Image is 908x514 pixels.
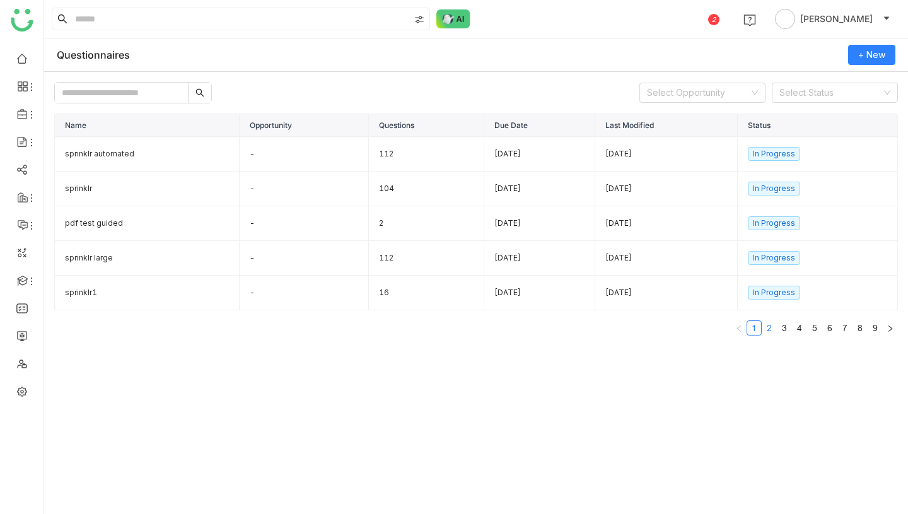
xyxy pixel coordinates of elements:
li: 1 [747,320,762,336]
div: [DATE] [605,148,727,160]
div: [DATE] [605,252,727,264]
div: [DATE] [605,183,727,195]
td: [DATE] [484,241,595,276]
button: Next Page [883,320,898,336]
td: 112 [369,241,484,276]
img: help.svg [743,14,756,26]
button: + New [848,45,895,65]
div: [DATE] [605,287,727,299]
td: 104 [369,172,484,206]
th: Status [738,114,898,137]
span: + New [858,48,885,62]
a: 3 [777,321,791,335]
a: 2 [762,321,776,335]
a: 4 [793,321,806,335]
td: 112 [369,137,484,172]
td: - [240,172,369,206]
a: 7 [838,321,852,335]
a: 8 [853,321,867,335]
div: [DATE] [605,218,727,230]
nz-tag: In Progress [748,286,800,300]
th: Name [55,114,240,137]
span: [PERSON_NAME] [800,12,873,26]
li: 7 [837,320,853,336]
td: sprinklr1 [55,276,240,310]
a: 5 [808,321,822,335]
th: Opportunity [240,114,369,137]
td: - [240,206,369,241]
a: 6 [823,321,837,335]
nz-tag: In Progress [748,216,800,230]
li: 3 [777,320,792,336]
td: pdf test guided [55,206,240,241]
li: 6 [822,320,837,336]
td: - [240,137,369,172]
img: search-type.svg [414,15,424,25]
th: Questions [369,114,484,137]
nz-tag: In Progress [748,182,800,196]
td: [DATE] [484,172,595,206]
a: 9 [868,321,882,335]
li: 8 [853,320,868,336]
li: 2 [762,320,777,336]
td: - [240,276,369,310]
td: sprinklr automated [55,137,240,172]
li: 4 [792,320,807,336]
td: 16 [369,276,484,310]
img: avatar [775,9,795,29]
li: 5 [807,320,822,336]
td: sprinklr [55,172,240,206]
td: [DATE] [484,206,595,241]
li: 9 [868,320,883,336]
nz-tag: In Progress [748,147,800,161]
td: sprinklr large [55,241,240,276]
div: Questionnaires [57,49,130,61]
td: [DATE] [484,276,595,310]
td: [DATE] [484,137,595,172]
button: Previous Page [731,320,747,336]
th: Last Modified [595,114,738,137]
img: logo [11,9,33,32]
img: ask-buddy-normal.svg [436,9,470,28]
nz-tag: In Progress [748,251,800,265]
button: [PERSON_NAME] [772,9,893,29]
td: - [240,241,369,276]
th: Due Date [484,114,595,137]
td: 2 [369,206,484,241]
a: 1 [747,321,761,335]
div: 2 [708,14,719,25]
